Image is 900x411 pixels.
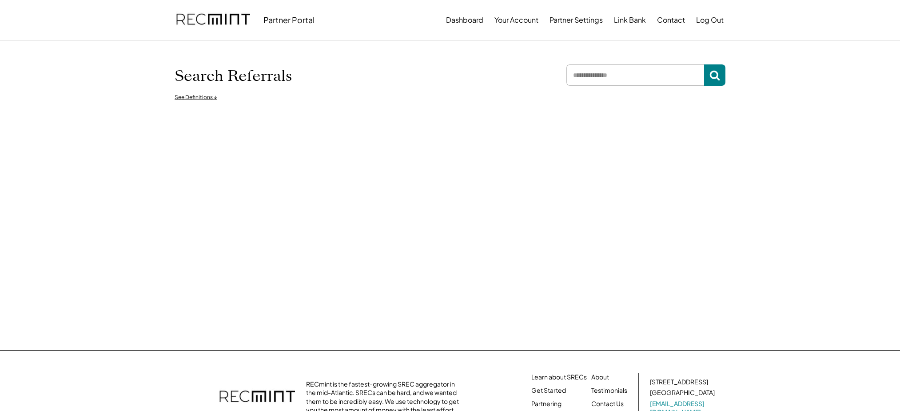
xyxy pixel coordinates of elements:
button: Log Out [696,11,724,29]
h1: Search Referrals [175,67,292,85]
button: Partner Settings [550,11,603,29]
a: Learn about SRECs [531,373,587,382]
button: Your Account [494,11,538,29]
div: [GEOGRAPHIC_DATA] [650,388,715,397]
div: See Definitions ↓ [175,94,217,101]
div: Partner Portal [263,15,315,25]
div: [STREET_ADDRESS] [650,378,708,387]
button: Contact [657,11,685,29]
a: Partnering [531,399,562,408]
img: recmint-logotype%403x.png [176,5,250,35]
button: Link Bank [614,11,646,29]
a: Contact Us [591,399,624,408]
button: Dashboard [446,11,483,29]
a: Testimonials [591,386,627,395]
a: Get Started [531,386,566,395]
a: About [591,373,609,382]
